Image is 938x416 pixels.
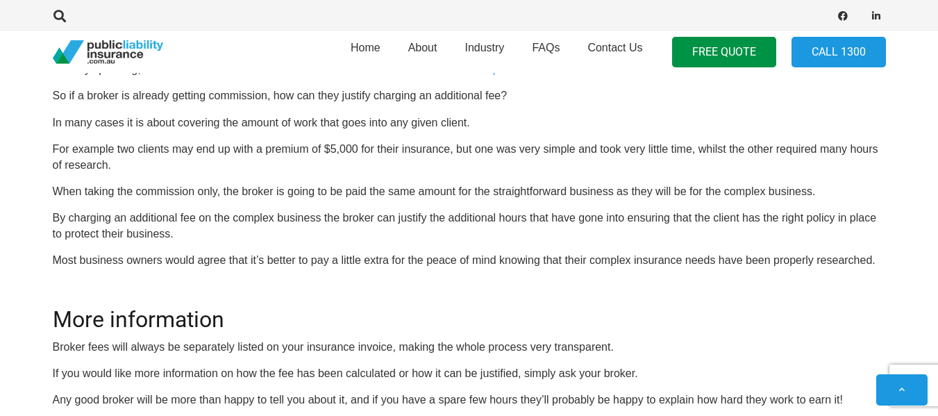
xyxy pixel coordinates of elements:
[53,253,886,268] p: Most business owners would agree that it’s better to pay a little extra for the peace of mind kno...
[351,42,380,53] span: Home
[532,42,560,53] span: FAQs
[518,27,573,77] a: FAQs
[394,27,451,77] a: About
[792,37,886,68] a: Call 1300
[53,40,163,65] a: pli_logotransparent
[53,210,886,242] p: By charging an additional fee on the complex business the broker can justify the additional hours...
[53,366,886,381] p: If you would like more information on how the fee has been calculated or how it can be justified,...
[53,115,886,131] p: In many cases it is about covering the amount of work that goes into any given client.
[53,290,886,333] h2: More information
[53,142,886,173] p: For example two clients may end up with a premium of $5,000 for their insurance, but one was very...
[408,42,437,53] span: About
[53,88,886,103] p: So if a broker is already getting commission, how can they justify charging an additional fee?
[47,10,74,22] a: Search
[337,27,394,77] a: Home
[53,340,886,355] p: Broker fees will always be separately listed on your insurance invoice, making the whole process ...
[573,27,656,77] a: Contact Us
[464,42,504,53] span: Industry
[451,27,518,77] a: Industry
[833,6,853,26] a: Facebook
[587,42,642,53] span: Contact Us
[53,184,886,199] p: When taking the commission only, the broker is going to be paid the same amount for the straightf...
[672,37,776,68] a: FREE QUOTE
[876,374,928,406] a: Back to top
[866,6,886,26] a: LinkedIn
[53,392,886,408] p: Any good broker will be more than happy to tell you about it, and if you have a spare few hours t...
